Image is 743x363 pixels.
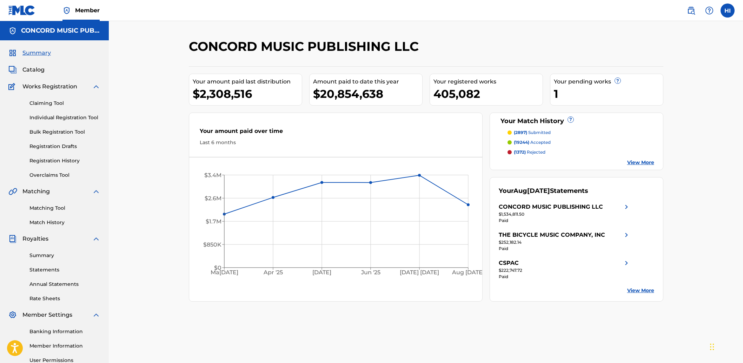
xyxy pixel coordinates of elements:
[200,127,472,139] div: Your amount paid over time
[22,235,48,243] span: Royalties
[29,328,100,335] a: Banking Information
[687,6,695,15] img: search
[8,5,35,15] img: MLC Logo
[92,235,100,243] img: expand
[433,78,543,86] div: Your registered works
[92,187,100,196] img: expand
[29,219,100,226] a: Match History
[508,149,654,155] a: (1372) rejected
[627,159,654,166] a: View More
[29,342,100,350] a: Member Information
[499,186,588,196] div: Your Statements
[710,336,714,357] div: Drag
[622,231,631,239] img: right chevron icon
[508,139,654,146] a: (19244) accepted
[22,187,50,196] span: Matching
[627,287,654,294] a: View More
[514,149,526,155] span: (1372)
[22,311,72,319] span: Member Settings
[499,231,631,252] a: THE BICYCLE MUSIC COMPANY, INCright chevron icon$252,182.14Paid
[8,66,17,74] img: Catalog
[29,100,100,107] a: Claiming Tool
[75,6,100,14] span: Member
[723,245,743,302] iframe: Resource Center
[29,128,100,136] a: Bulk Registration Tool
[708,329,743,363] iframe: Chat Widget
[29,143,100,150] a: Registration Drafts
[499,274,631,280] div: Paid
[29,204,100,212] a: Matching Tool
[62,6,71,15] img: Top Rightsholder
[499,217,631,224] div: Paid
[8,49,51,57] a: SummarySummary
[312,269,331,276] tspan: [DATE]
[514,139,551,146] p: accepted
[568,117,573,122] span: ?
[514,140,529,145] span: (19244)
[499,211,631,217] div: $1,534,811.50
[92,311,100,319] img: expand
[499,267,631,274] div: $222,747.72
[29,172,100,179] a: Overclaims Tool
[622,203,631,211] img: right chevron icon
[8,82,18,91] img: Works Registration
[263,269,283,276] tspan: Apr '25
[433,86,543,102] div: 405,082
[499,259,519,267] div: CSPAC
[200,139,472,146] div: Last 6 months
[205,195,221,202] tspan: $2.6M
[499,203,603,211] div: CONCORD MUSIC PUBLISHING LLC
[210,269,238,276] tspan: Ma[DATE]
[22,82,77,91] span: Works Registration
[8,66,45,74] a: CatalogCatalog
[8,27,17,35] img: Accounts
[29,266,100,274] a: Statements
[508,129,654,136] a: (2897) submitted
[29,295,100,302] a: Rate Sheets
[514,130,527,135] span: (2897)
[313,78,422,86] div: Amount paid to date this year
[499,246,631,252] div: Paid
[499,259,631,280] a: CSPACright chevron icon$222,747.72Paid
[615,78,621,83] span: ?
[22,66,45,74] span: Catalog
[622,259,631,267] img: right chevron icon
[8,187,17,196] img: Matching
[514,149,545,155] p: rejected
[8,49,17,57] img: Summary
[702,4,716,18] div: Help
[193,86,302,102] div: $2,308,516
[204,172,221,179] tspan: $3.4M
[29,252,100,259] a: Summary
[499,231,605,239] div: THE BICYCLE MUSIC COMPANY, INC
[360,269,380,276] tspan: Jun '25
[452,269,484,276] tspan: Aug [DATE]
[554,78,663,86] div: Your pending works
[400,269,439,276] tspan: [DATE] [DATE]
[92,82,100,91] img: expand
[206,218,221,225] tspan: $1.7M
[514,129,551,136] p: submitted
[203,241,221,248] tspan: $850K
[189,39,422,54] h2: CONCORD MUSIC PUBLISHING LLC
[214,264,221,271] tspan: $0
[513,187,550,195] span: Aug[DATE]
[721,4,735,18] div: User Menu
[193,78,302,86] div: Your amount paid last distribution
[8,311,17,319] img: Member Settings
[21,27,100,35] h5: CONCORD MUSIC PUBLISHING LLC
[29,114,100,121] a: Individual Registration Tool
[684,4,698,18] a: Public Search
[499,116,654,126] div: Your Match History
[29,157,100,164] a: Registration History
[29,281,100,288] a: Annual Statements
[8,235,17,243] img: Royalties
[499,239,631,246] div: $252,182.14
[554,86,663,102] div: 1
[313,86,422,102] div: $20,854,638
[705,6,714,15] img: help
[499,203,631,224] a: CONCORD MUSIC PUBLISHING LLCright chevron icon$1,534,811.50Paid
[22,49,51,57] span: Summary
